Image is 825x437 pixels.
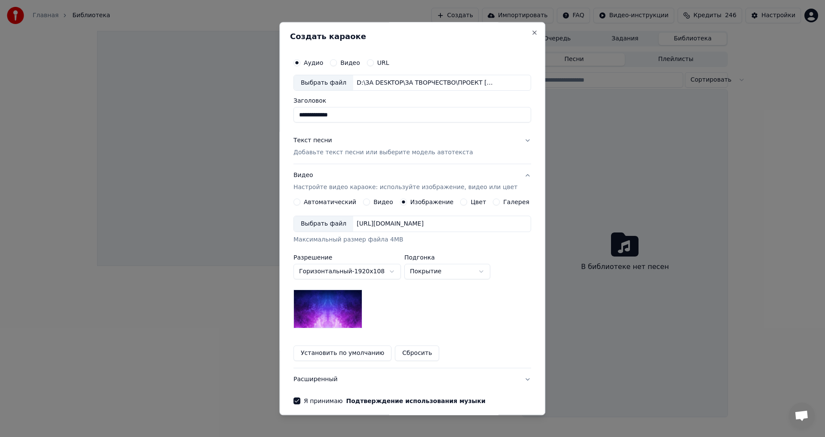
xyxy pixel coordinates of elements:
button: Сбросить [395,346,440,361]
label: Заголовок [293,98,531,104]
button: Установить по умолчанию [293,346,391,361]
div: [URL][DOMAIN_NAME] [353,220,427,229]
label: Подгонка [404,255,490,261]
div: ВидеоНастройте видео караоке: используйте изображение, видео или цвет [293,199,531,368]
div: Выбрать файл [294,217,353,232]
div: Текст песни [293,137,332,145]
button: Расширенный [293,369,531,391]
label: Изображение [410,199,454,205]
div: D:\ЗА DESKTOP\ЗА ТВОРЧЕСТВО\ПРОЕКТ [PERSON_NAME] ТЕКСТ\ГЛУПАЯ УЛИТКА\ГЛУПАЯ УЛИТКА МИНУСОВКА.mp3 [353,79,499,87]
label: Я принимаю [304,398,486,404]
button: Текст песниДобавьте текст песни или выберите модель автотекста [293,130,531,164]
label: URL [377,60,389,66]
div: Выбрать файл [294,75,353,91]
label: Разрешение [293,255,401,261]
p: Добавьте текст песни или выберите модель автотекста [293,149,473,157]
label: Видео [373,199,393,205]
div: Максимальный размер файла 4MB [293,236,531,244]
label: Аудио [304,60,323,66]
button: Я принимаю [346,398,486,404]
label: Автоматический [304,199,356,205]
label: Цвет [471,199,486,205]
label: Галерея [504,199,530,205]
div: Видео [293,171,517,192]
h2: Создать караоке [290,33,535,40]
p: Настройте видео караоке: используйте изображение, видео или цвет [293,183,517,192]
label: Видео [340,60,360,66]
button: ВидеоНастройте видео караоке: используйте изображение, видео или цвет [293,165,531,199]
